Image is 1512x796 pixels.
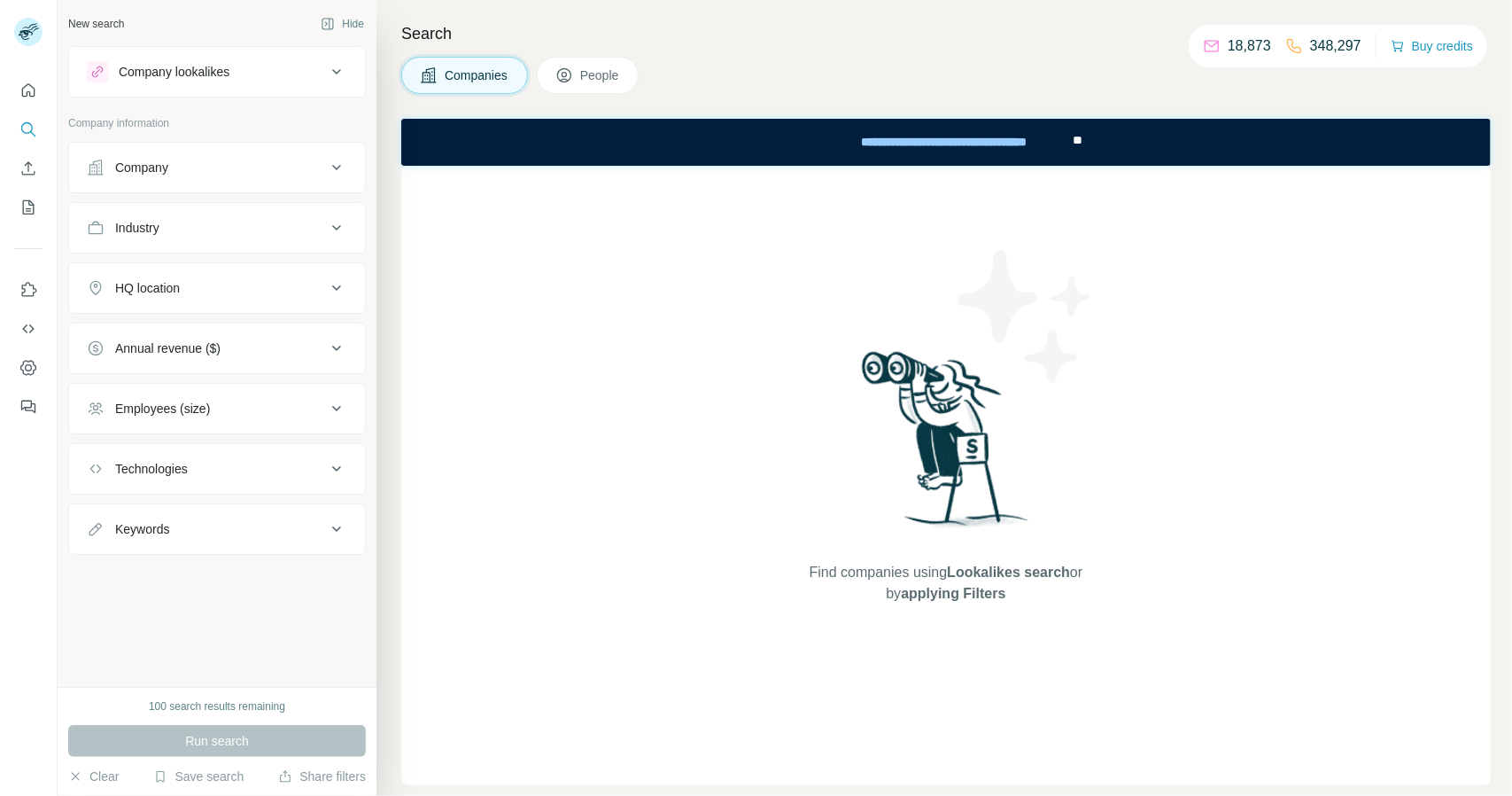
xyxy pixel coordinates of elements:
button: Employees (size) [69,387,365,430]
button: Hide [308,11,376,37]
div: Company [115,159,168,176]
div: Technologies [115,460,188,478]
button: Keywords [69,508,365,550]
button: Share filters [278,768,366,785]
span: Lookalikes search [947,565,1070,580]
button: Save search [153,768,244,785]
div: Employees (size) [115,400,210,418]
div: New search [68,16,124,32]
button: Dashboard [14,352,43,384]
button: Enrich CSV [14,152,43,184]
button: HQ location [69,267,365,309]
button: Clear [68,768,119,785]
iframe: Banner [401,119,1491,166]
button: Annual revenue ($) [69,327,365,370]
span: Companies [445,66,509,84]
div: Industry [115,219,159,237]
p: 18,873 [1228,35,1271,57]
span: People [580,66,621,84]
div: Annual revenue ($) [115,339,221,357]
button: Search [14,113,43,145]
button: Use Surfe API [14,313,43,345]
img: Surfe Illustration - Stars [946,237,1105,396]
img: Surfe Illustration - Woman searching with binoculars [854,347,1038,544]
span: applying Filters [901,586,1005,601]
p: 348,297 [1310,35,1361,57]
button: Company lookalikes [69,51,365,93]
div: Company lookalikes [119,63,229,81]
button: Feedback [14,391,43,423]
button: Industry [69,207,365,249]
div: Keywords [115,520,169,538]
div: HQ location [115,279,180,297]
p: Company information [68,115,366,131]
button: Use Surfe on LinkedIn [14,274,43,306]
button: My lists [14,191,43,223]
span: Find companies using or by [804,562,1088,605]
button: Quick start [14,74,43,106]
div: 100 search results remaining [149,698,285,714]
button: Buy credits [1391,34,1473,59]
button: Company [69,146,365,189]
button: Technologies [69,448,365,490]
h4: Search [401,21,1491,46]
